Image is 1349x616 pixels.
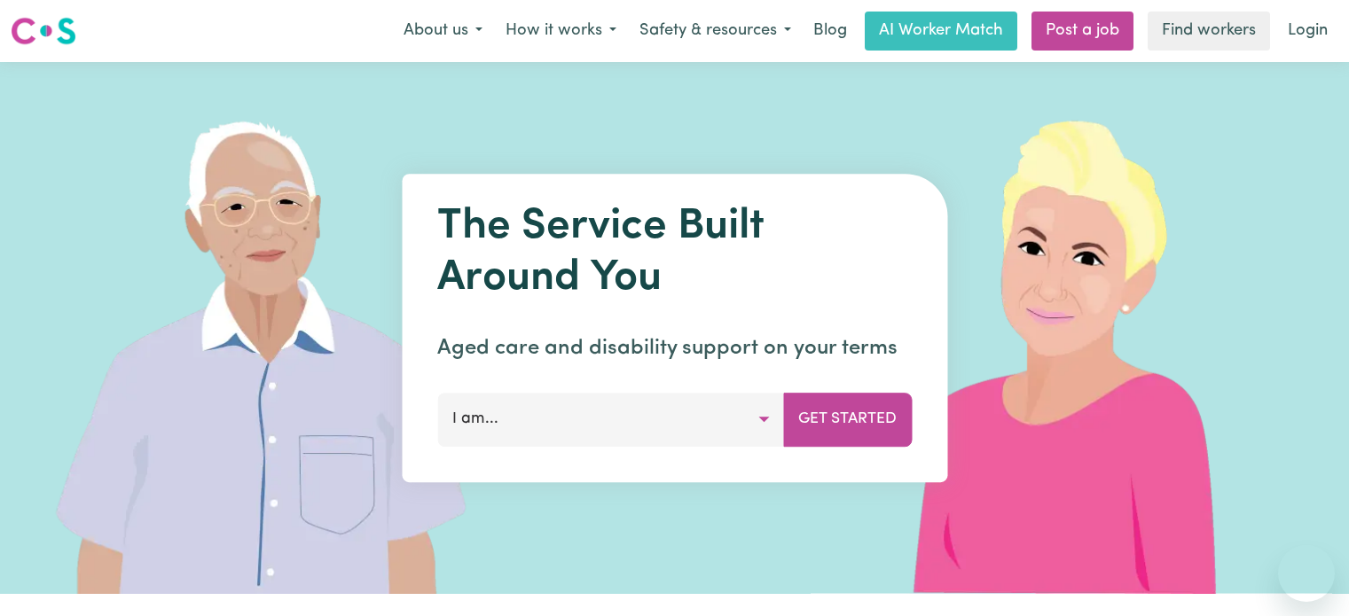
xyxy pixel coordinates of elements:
img: Careseekers logo [11,15,76,47]
a: Blog [803,12,858,51]
button: Safety & resources [628,12,803,50]
button: Get Started [783,393,912,446]
button: I am... [437,393,784,446]
h1: The Service Built Around You [437,202,912,304]
a: Find workers [1148,12,1270,51]
a: Careseekers logo [11,11,76,51]
a: AI Worker Match [865,12,1017,51]
iframe: Button to launch messaging window [1278,545,1335,602]
a: Login [1277,12,1338,51]
button: About us [392,12,494,50]
a: Post a job [1031,12,1133,51]
button: How it works [494,12,628,50]
p: Aged care and disability support on your terms [437,332,912,364]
